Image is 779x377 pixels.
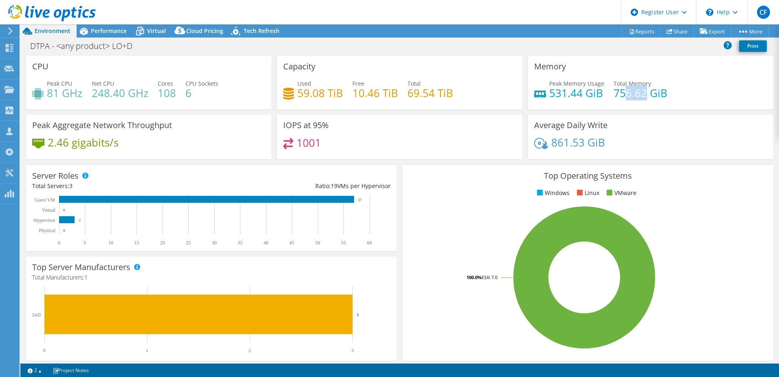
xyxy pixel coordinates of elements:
[108,240,113,246] text: 10
[549,89,604,98] h4: 531.44 GiB
[32,263,130,272] h3: Top Server Manufacturers
[264,240,268,246] text: 40
[58,240,60,246] text: 0
[69,182,73,190] span: 3
[352,89,398,98] h4: 10.46 TiB
[297,89,343,98] h4: 59.08 TiB
[39,228,55,233] text: Physical
[283,62,315,71] h3: Capacity
[47,80,72,87] span: Peak CPU
[211,182,391,191] div: Ratio: VMs per Hypervisor
[79,218,81,222] text: 3
[534,62,566,71] h3: Memory
[186,240,191,246] text: 25
[534,121,607,130] h3: Average Daily Write
[367,240,372,246] text: 60
[91,27,127,35] span: Performance
[134,240,139,246] text: 15
[549,80,604,87] span: Peak Memory Usage
[660,25,694,38] a: Share
[739,40,767,52] a: Print
[358,198,362,202] text: 57
[352,80,364,87] span: Free
[92,80,114,87] span: Net CPU
[407,89,453,98] h4: 69.54 TiB
[238,240,242,246] text: 35
[614,89,667,98] h4: 756.62 GiB
[48,138,119,147] h4: 2.46 gigabits/s
[32,121,172,130] h3: Peak Aggregate Network Throughput
[341,240,346,246] text: 55
[158,80,173,87] span: Cores
[356,312,359,317] text: 3
[185,80,218,87] span: CPU Sockets
[47,365,95,375] a: Project Notes
[32,62,48,71] h3: CPU
[32,312,41,318] text: Dell
[614,80,651,87] span: Total Memory
[84,240,86,246] text: 5
[249,348,251,353] text: 2
[43,348,46,353] text: 0
[63,208,65,212] text: 0
[32,273,391,282] h4: Total Manufacturers:
[757,6,770,19] span: CF
[297,80,311,87] span: Used
[409,171,767,180] h3: Top Operating Systems
[693,25,731,38] a: Export
[605,188,636,197] li: VMware
[147,27,166,35] span: Virtual
[212,240,217,246] text: 30
[351,348,354,353] text: 3
[33,217,55,223] text: Hypervisor
[63,228,65,233] text: 0
[297,138,321,147] h4: 1001
[283,121,329,130] h3: IOPS at 95%
[47,89,82,98] h4: 81 GHz
[35,27,70,35] span: Environment
[331,182,337,190] span: 19
[26,42,145,51] h1: DTPA - <any product> LO+D
[289,240,294,246] text: 45
[32,171,79,180] h3: Server Roles
[160,240,165,246] text: 20
[551,138,605,147] h4: 861.53 GiB
[407,80,421,87] span: Total
[84,273,88,281] span: 1
[158,89,176,98] h4: 108
[482,274,497,280] tspan: ESXi 7.0
[244,27,279,35] span: Tech Refresh
[185,89,218,98] h4: 6
[706,9,713,16] svg: \n
[32,182,211,191] div: Total Servers:
[186,27,223,35] span: Cloud Pricing
[731,25,769,38] a: More
[535,188,570,197] li: Windows
[315,240,320,246] text: 50
[92,89,148,98] h4: 248.40 GHz
[575,188,599,197] li: Linux
[467,274,482,280] tspan: 100.0%
[622,25,661,38] a: Reports
[35,197,55,203] text: Guest VM
[146,348,148,353] text: 1
[22,365,47,375] a: 2
[42,207,56,213] text: Virtual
